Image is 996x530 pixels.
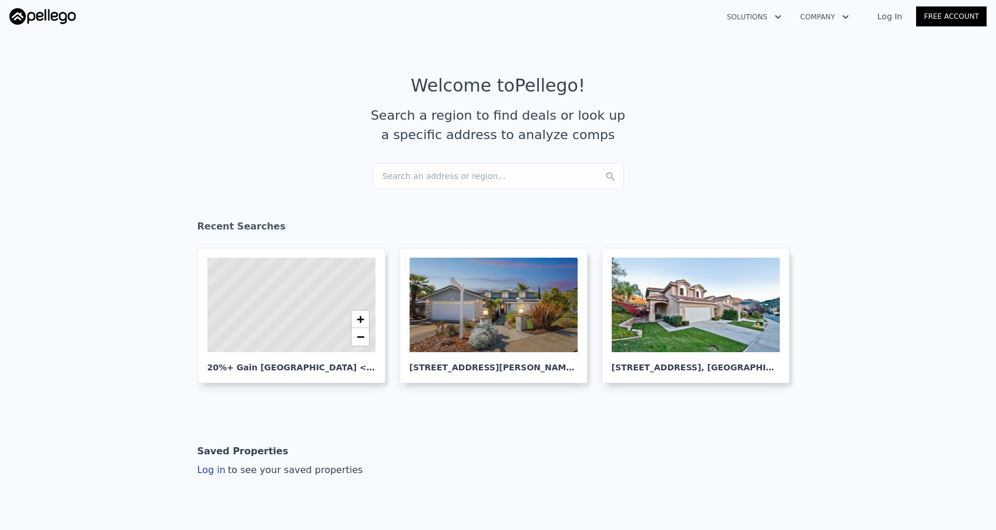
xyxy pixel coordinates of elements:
button: Solutions [717,6,791,28]
a: Log In [863,11,916,22]
div: [STREET_ADDRESS][PERSON_NAME] , Carlsbad [410,352,578,373]
div: Log in [197,463,363,477]
button: Company [791,6,858,28]
a: Zoom in [351,310,369,328]
a: [STREET_ADDRESS], [GEOGRAPHIC_DATA] [602,248,799,383]
span: + [356,312,364,326]
div: Saved Properties [197,440,289,463]
span: − [356,329,364,344]
span: to see your saved properties [226,464,363,475]
a: [STREET_ADDRESS][PERSON_NAME], Carlsbad [400,248,597,383]
div: Welcome to Pellego ! [411,75,585,96]
img: Pellego [9,8,76,25]
div: 20%+ Gain [GEOGRAPHIC_DATA] <$900K [207,352,375,373]
a: Zoom out [351,328,369,346]
a: Free Account [916,6,987,26]
div: Search an address or region... [373,163,624,189]
div: Recent Searches [197,210,799,248]
div: Search a region to find deals or look up a specific address to analyze comps [367,106,630,144]
div: [STREET_ADDRESS] , [GEOGRAPHIC_DATA] [612,352,780,373]
a: 20%+ Gain [GEOGRAPHIC_DATA] <$900K [197,248,395,383]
